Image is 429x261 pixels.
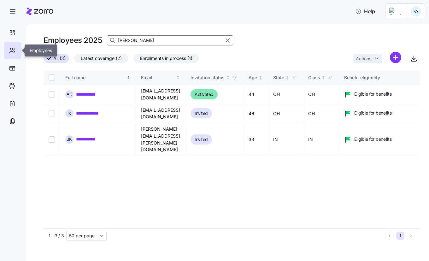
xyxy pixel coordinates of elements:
[303,104,339,123] td: OH
[285,75,290,80] div: Not sorted
[68,111,71,116] span: I K
[49,110,55,116] input: Select record 2
[49,74,55,81] input: Select all records
[49,233,64,239] span: 1 - 3 / 3
[268,104,303,123] td: OH
[126,75,131,80] div: Sorted ascending
[67,92,72,96] span: A K
[185,70,244,85] th: Invitation statusNot sorted
[49,136,55,143] input: Select record 3
[65,74,125,81] div: Full name
[53,54,66,62] span: All (3)
[344,74,421,81] div: Benefit eligibility
[268,123,303,156] td: IN
[273,74,284,81] div: State
[140,54,192,62] span: Enrollments in process (1)
[81,54,122,62] span: Latest coverage (2)
[226,75,230,80] div: Not sorted
[354,110,392,116] span: Eligible for benefits
[60,70,136,85] th: Full nameSorted ascending
[355,8,375,15] span: Help
[356,56,371,61] span: Actions
[321,75,326,80] div: Not sorted
[303,85,339,104] td: OH
[44,35,102,45] h1: Employees 2025
[244,123,268,156] td: 33
[244,85,268,104] td: 44
[176,75,180,80] div: Not sorted
[354,91,392,97] span: Eligible for benefits
[385,232,394,240] button: Previous page
[141,74,175,81] div: Email
[411,6,421,16] img: b3a65cbeab486ed89755b86cd886e362
[244,70,268,85] th: AgeNot sorted
[49,91,55,98] input: Select record 1
[195,91,214,98] span: Activated
[396,232,404,240] button: 1
[268,85,303,104] td: OH
[136,123,185,156] td: [PERSON_NAME][EMAIL_ADDRESS][PERSON_NAME][DOMAIN_NAME]
[195,110,208,117] span: Invited
[303,70,339,85] th: ClassNot sorted
[195,136,208,143] span: Invited
[191,74,225,81] div: Invitation status
[390,52,401,63] svg: add icon
[353,54,382,63] button: Actions
[258,75,263,80] div: Not sorted
[67,137,72,141] span: J K
[136,104,185,123] td: [EMAIL_ADDRESS][DOMAIN_NAME]
[308,74,320,81] div: Class
[303,123,339,156] td: IN
[136,85,185,104] td: [EMAIL_ADDRESS][DOMAIN_NAME]
[107,35,233,45] input: Search Employees
[350,5,380,18] button: Help
[136,70,185,85] th: EmailNot sorted
[244,104,268,123] td: 46
[268,70,303,85] th: StateNot sorted
[407,232,415,240] button: Next page
[354,136,392,142] span: Eligible for benefits
[389,8,402,15] img: Employer logo
[249,74,257,81] div: Age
